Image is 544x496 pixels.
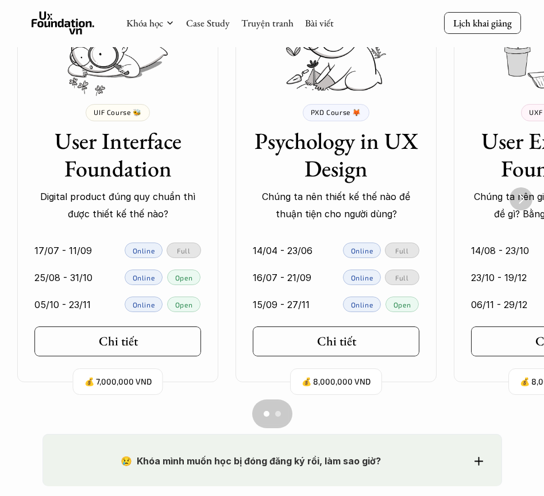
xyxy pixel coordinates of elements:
[471,269,527,286] p: 23/10 - 19/12
[305,17,334,29] a: Bài viết
[253,326,419,356] a: Chi tiết
[393,301,411,309] p: Open
[133,301,155,309] p: Online
[311,108,361,116] p: PXD Course 🦊
[175,301,192,309] p: Open
[317,334,356,349] h5: Chi tiết
[34,127,201,182] h3: User Interface Foundation
[94,108,141,116] p: UIF Course 🐝
[99,334,138,349] h5: Chi tiết
[453,17,512,29] p: Lịch khai giảng
[121,455,381,467] strong: 😢 Khóa mình muốn học bị đóng đăng ký rồi, làm sao giờ?
[34,188,201,223] p: Digital product đúng quy chuẩn thì được thiết kế thế nào?
[253,127,419,182] h3: Psychology in UX Design
[351,301,373,309] p: Online
[34,296,91,313] p: 05/10 - 23/11
[253,188,419,223] p: Chúng ta nên thiết kế thế nào để thuận tiện cho người dùng?
[253,242,312,259] p: 14/04 - 23/06
[186,17,230,29] a: Case Study
[351,247,373,255] p: Online
[34,269,92,286] p: 25/08 - 31/10
[84,374,152,390] p: 💰 7,000,000 VND
[471,296,527,313] p: 06/11 - 29/12
[253,269,311,286] p: 16/07 - 21/09
[133,247,155,255] p: Online
[175,274,192,282] p: Open
[471,242,529,259] p: 14/08 - 23/10
[126,17,163,29] a: Khóa học
[252,399,272,428] button: Scroll to page 1
[510,187,533,210] button: Next
[253,296,310,313] p: 15/09 - 27/11
[351,274,373,282] p: Online
[133,274,155,282] p: Online
[241,17,294,29] a: Truyện tranh
[34,326,201,356] a: Chi tiết
[177,247,190,255] p: Full
[444,12,521,34] a: Lịch khai giảng
[272,399,292,428] button: Scroll to page 2
[395,274,408,282] p: Full
[302,374,371,390] p: 💰 8,000,000 VND
[34,242,92,259] p: 17/07 - 11/09
[395,247,408,255] p: Full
